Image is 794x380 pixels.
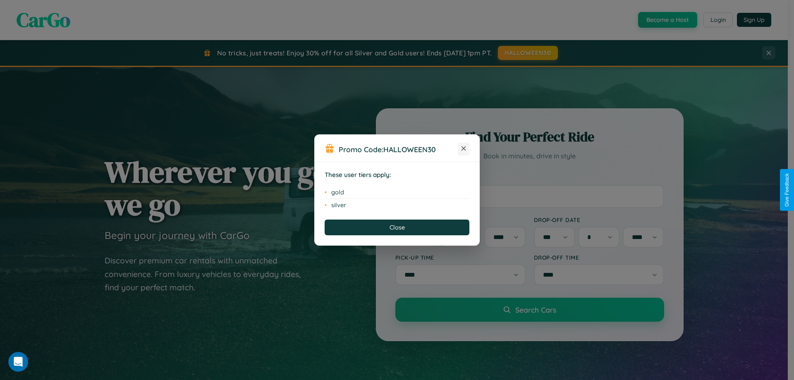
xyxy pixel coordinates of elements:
[325,171,391,179] strong: These user tiers apply:
[339,145,458,154] h3: Promo Code:
[325,199,469,211] li: silver
[325,186,469,199] li: gold
[383,145,436,154] b: HALLOWEEN30
[325,220,469,235] button: Close
[784,173,790,207] div: Give Feedback
[8,352,28,372] iframe: Intercom live chat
